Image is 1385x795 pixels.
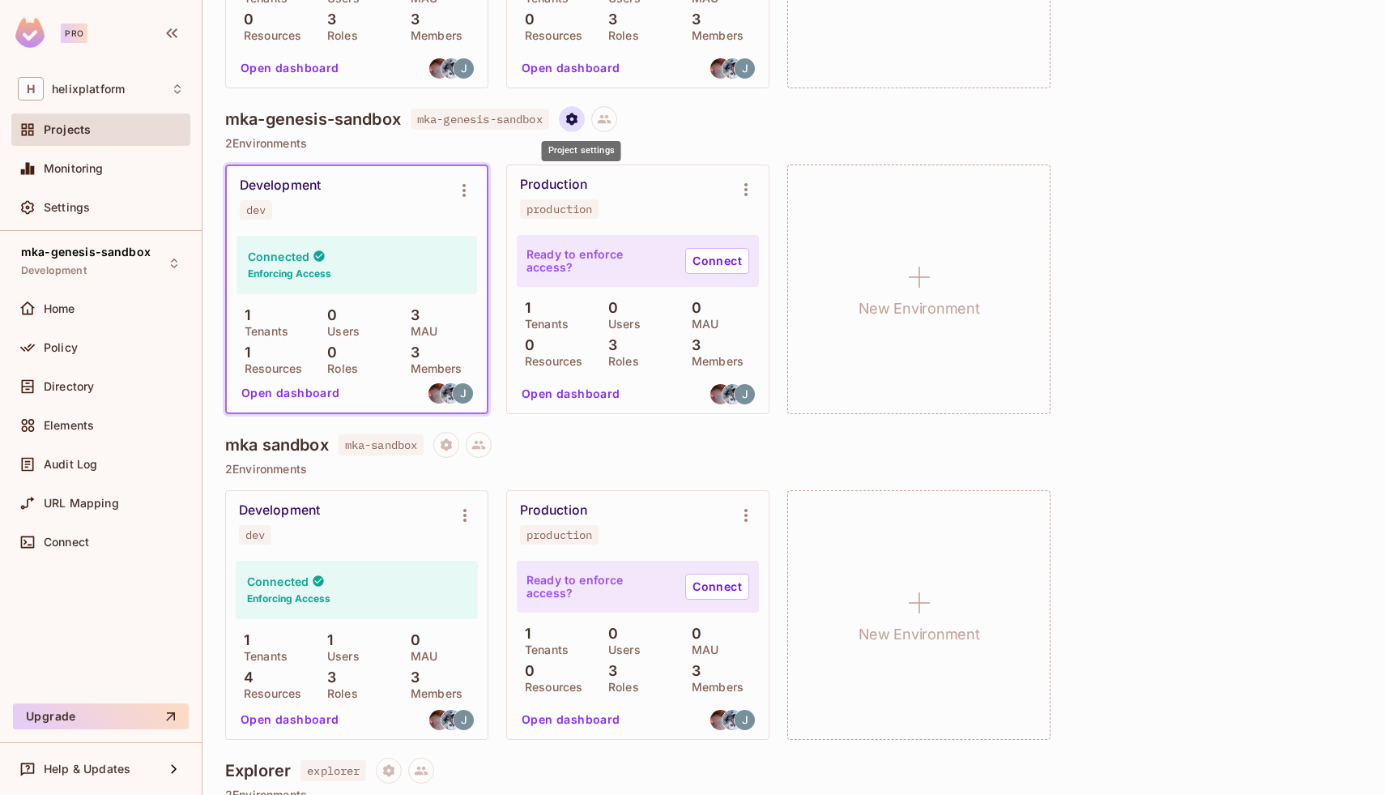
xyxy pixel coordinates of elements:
h4: Connected [248,249,309,264]
p: 3 [684,11,701,28]
p: 4 [236,669,254,686]
span: Project settings [433,440,459,455]
span: Monitoring [44,162,104,175]
span: Connect [44,536,89,549]
p: Tenants [236,650,288,663]
p: 0 [600,626,618,642]
p: Members [403,362,462,375]
p: 3 [600,337,617,353]
p: Resources [237,362,302,375]
img: john.corrales@helix.com [735,710,755,730]
span: Help & Updates [44,763,130,776]
span: Settings [44,201,90,214]
p: Roles [600,29,639,42]
button: Open dashboard [515,55,627,81]
span: mka-genesis-sandbox [21,246,151,259]
p: MAU [403,325,437,338]
p: 0 [236,11,254,28]
p: 0 [319,344,337,361]
p: 1 [237,344,250,361]
p: 0 [600,300,618,316]
p: 2 Environments [225,137,1362,150]
img: john.corrales@helix.com [735,384,755,404]
p: 0 [684,300,701,316]
img: john.corrales@helix.com [453,383,473,404]
p: Users [319,650,360,663]
p: 0 [517,337,535,353]
img: john.corrales@helix.com [454,58,474,79]
h4: Explorer [225,761,291,780]
p: 0 [403,632,420,648]
p: 1 [517,300,531,316]
img: john.corrales@helix.com [454,710,474,730]
span: Project settings [376,766,402,781]
p: 3 [403,669,420,686]
p: Roles [319,687,358,700]
div: Development [239,502,320,519]
p: 1 [237,307,250,323]
img: david.earl@helix.com [429,58,450,79]
p: Members [684,29,744,42]
button: Environment settings [449,499,481,532]
a: Connect [685,574,749,600]
p: MAU [684,318,718,331]
p: Resources [517,355,582,368]
button: Environment settings [448,174,480,207]
p: Ready to enforce access? [526,574,672,600]
p: Ready to enforce access? [526,248,672,274]
p: 3 [600,663,617,679]
p: 1 [517,626,531,642]
p: 1 [236,632,249,648]
p: 0 [684,626,701,642]
p: Users [600,643,641,656]
span: Directory [44,380,94,393]
p: 2 Environments [225,463,1362,476]
img: michael.amato@helix.com [441,710,462,730]
div: Production [520,177,587,193]
p: Resources [517,29,582,42]
img: david.earl@helix.com [710,58,731,79]
div: Pro [61,24,87,43]
span: mka-genesis-sandbox [411,109,549,130]
p: 0 [517,663,535,679]
img: michael.amato@helix.com [722,384,743,404]
img: michael.amato@helix.com [441,383,461,404]
p: Roles [319,29,358,42]
p: 3 [319,669,336,686]
p: Resources [236,687,301,700]
div: dev [246,203,266,216]
p: MAU [403,650,437,663]
div: Production [520,502,587,519]
p: Users [319,325,360,338]
span: Projects [44,123,91,136]
div: production [526,203,592,216]
button: Open dashboard [234,707,346,733]
span: Elements [44,419,94,432]
span: Policy [44,341,78,354]
p: Users [600,318,641,331]
span: H [18,77,44,100]
p: Members [403,29,462,42]
p: Tenants [517,318,569,331]
span: Workspace: helixplatform [52,83,125,96]
h1: New Environment [859,297,980,321]
button: Open dashboard [515,707,627,733]
h4: Connected [247,574,309,589]
button: Open dashboard [235,380,347,406]
button: Upgrade [13,703,189,729]
img: michael.amato@helix.com [722,710,743,730]
h4: mka-genesis-sandbox [225,109,401,129]
p: Members [403,687,462,700]
p: Roles [600,681,639,694]
h6: Enforcing Access [248,267,331,281]
h1: New Environment [859,622,980,647]
p: Resources [236,29,301,42]
button: Environment settings [730,499,762,532]
p: 3 [403,11,420,28]
img: john.corrales@helix.com [735,58,755,79]
p: 3 [403,344,420,361]
h4: mka sandbox [225,435,329,455]
img: david.earl@helix.com [710,384,731,404]
p: 0 [517,11,535,28]
p: 0 [319,307,337,323]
